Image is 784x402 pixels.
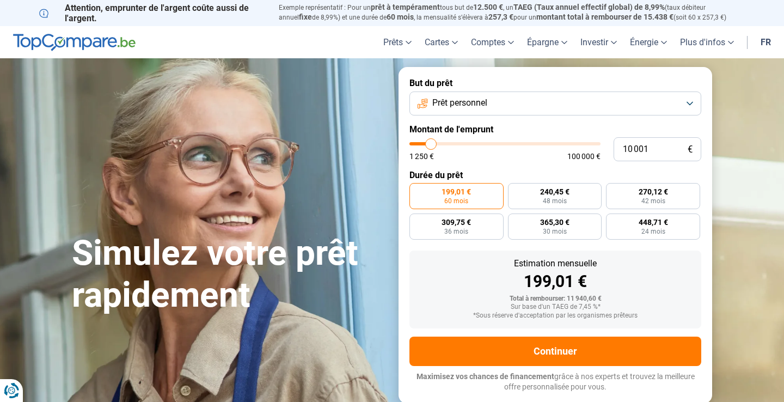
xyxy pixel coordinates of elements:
[520,26,574,58] a: Épargne
[409,153,434,160] span: 1 250 €
[488,13,513,21] span: 257,3 €
[641,228,665,235] span: 24 mois
[418,295,693,303] div: Total à rembourser: 11 940,60 €
[442,188,471,196] span: 199,01 €
[371,3,440,11] span: prêt à tempérament
[464,26,520,58] a: Comptes
[473,3,503,11] span: 12.500 €
[639,188,668,196] span: 270,12 €
[418,273,693,290] div: 199,01 €
[540,188,569,196] span: 240,45 €
[409,78,701,88] label: But du prêt
[536,13,673,21] span: montant total à rembourser de 15.438 €
[409,371,701,393] p: grâce à nos experts et trouvez la meilleure offre personnalisée pour vous.
[299,13,312,21] span: fixe
[418,26,464,58] a: Cartes
[409,170,701,180] label: Durée du prêt
[442,218,471,226] span: 309,75 €
[387,13,414,21] span: 60 mois
[409,92,701,115] button: Prêt personnel
[432,97,487,109] span: Prêt personnel
[418,303,693,311] div: Sur base d'un TAEG de 7,45 %*
[444,228,468,235] span: 36 mois
[639,218,668,226] span: 448,71 €
[754,26,777,58] a: fr
[567,153,601,160] span: 100 000 €
[543,228,567,235] span: 30 mois
[13,34,136,51] img: TopCompare
[279,3,745,22] p: Exemple représentatif : Pour un tous but de , un (taux débiteur annuel de 8,99%) et une durée de ...
[418,259,693,268] div: Estimation mensuelle
[416,372,554,381] span: Maximisez vos chances de financement
[574,26,623,58] a: Investir
[673,26,740,58] a: Plus d'infos
[513,3,665,11] span: TAEG (Taux annuel effectif global) de 8,99%
[444,198,468,204] span: 60 mois
[688,145,693,154] span: €
[377,26,418,58] a: Prêts
[641,198,665,204] span: 42 mois
[39,3,266,23] p: Attention, emprunter de l'argent coûte aussi de l'argent.
[623,26,673,58] a: Énergie
[72,233,385,316] h1: Simulez votre prêt rapidement
[409,337,701,366] button: Continuer
[409,124,701,135] label: Montant de l'emprunt
[418,312,693,320] div: *Sous réserve d'acceptation par les organismes prêteurs
[540,218,569,226] span: 365,30 €
[543,198,567,204] span: 48 mois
